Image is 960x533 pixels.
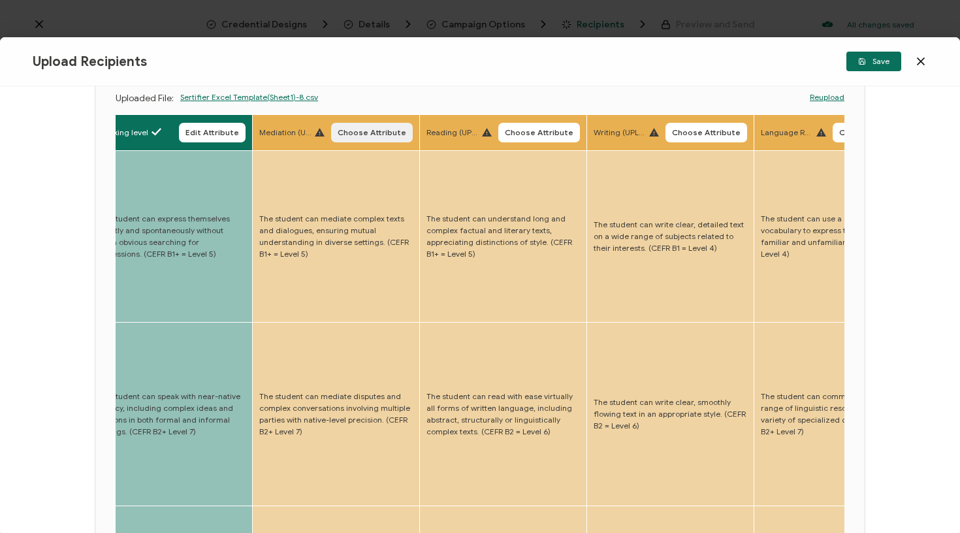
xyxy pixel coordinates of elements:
[259,127,312,138] span: Mediation (UPLOAD)
[858,57,889,65] span: Save
[754,323,921,506] td: The student can command a near-native range of linguistic resources across a variety of specializ...
[89,323,253,506] td: The student can speak with near-native fluency, including complex ideas and opinions in both form...
[420,323,587,506] td: The student can read with ease virtually all forms of written language, including abstract, struc...
[179,123,246,142] button: Edit Attribute
[665,123,747,142] button: Choose Attribute
[672,129,741,137] span: Choose Attribute
[253,151,420,323] td: The student can mediate complex texts and dialogues, ensuring mutual understanding in diverse set...
[761,127,813,138] span: Language Resources (UPLOAD)
[33,54,147,70] span: Upload Recipients
[594,127,646,138] span: Writing (UPLOAD)
[839,129,908,137] span: Choose Attribute
[587,151,754,323] td: The student can write clear, detailed text on a wide range of subjects related to their interests...
[895,470,960,533] div: Виджет чата
[185,129,239,137] span: Edit Attribute
[498,123,580,142] button: Choose Attribute
[810,91,844,103] a: Reupload
[96,127,148,138] span: Speaking level
[420,151,587,323] td: The student can understand long and complex factual and literary texts, appreciating distinctions...
[89,151,253,323] td: The student can express themselves fluently and spontaneously without much obvious searching for ...
[180,91,318,124] span: Sertifier Excel Template(Sheet1)-8.csv
[253,323,420,506] td: The student can mediate disputes and complex conversations involving multiple parties with native...
[833,123,914,142] button: Choose Attribute
[116,91,174,108] p: Uploaded File:
[846,52,901,71] button: Save
[426,127,479,138] span: Reading (UPLOAD)
[338,129,406,137] span: Choose Attribute
[587,323,754,506] td: The student can write clear, smoothly flowing text in an appropriate style. (CEFR B2 = Level 6)
[505,129,573,137] span: Choose Attribute
[331,123,413,142] button: Choose Attribute
[754,151,921,323] td: The student can use a good range of vocabulary to express themselves on familiar and unfamiliar t...
[895,470,960,533] iframe: Chat Widget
